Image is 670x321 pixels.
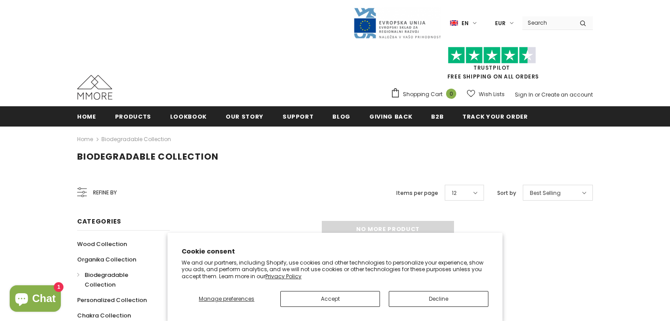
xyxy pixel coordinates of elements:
span: 0 [446,89,456,99]
a: Trustpilot [473,64,510,71]
span: Track your order [462,112,528,121]
a: Javni Razpis [353,19,441,26]
a: Home [77,106,96,126]
span: Wood Collection [77,240,127,248]
span: Products [115,112,151,121]
span: or [535,91,540,98]
label: Items per page [396,189,438,198]
a: Biodegradable Collection [77,267,160,292]
button: Manage preferences [182,291,272,307]
a: Personalized Collection [77,292,147,308]
span: Personalized Collection [77,296,147,304]
label: Sort by [497,189,516,198]
span: B2B [431,112,443,121]
span: Giving back [369,112,412,121]
a: Create an account [541,91,593,98]
span: FREE SHIPPING ON ALL ORDERS [391,51,593,80]
a: Giving back [369,106,412,126]
span: Blog [332,112,350,121]
span: Lookbook [170,112,207,121]
span: en [462,19,469,28]
span: Biodegradable Collection [85,271,128,289]
button: Decline [389,291,488,307]
span: Our Story [226,112,264,121]
button: Accept [280,291,380,307]
a: Home [77,134,93,145]
a: Products [115,106,151,126]
a: Wood Collection [77,236,127,252]
input: Search Site [522,16,573,29]
a: Track your order [462,106,528,126]
a: support [283,106,314,126]
span: EUR [495,19,506,28]
a: Biodegradable Collection [101,135,171,143]
span: Home [77,112,96,121]
span: Biodegradable Collection [77,150,219,163]
a: Lookbook [170,106,207,126]
span: Manage preferences [199,295,254,302]
p: We and our partners, including Shopify, use cookies and other technologies to personalize your ex... [182,259,488,280]
span: Organika Collection [77,255,136,264]
span: 12 [452,189,457,198]
span: Categories [77,217,121,226]
span: Best Selling [530,189,561,198]
a: Organika Collection [77,252,136,267]
span: Shopping Cart [403,90,443,99]
a: Our Story [226,106,264,126]
a: Shopping Cart 0 [391,88,461,101]
span: support [283,112,314,121]
a: Privacy Policy [265,272,301,280]
span: Wish Lists [479,90,505,99]
img: i-lang-1.png [450,19,458,27]
img: Trust Pilot Stars [448,47,536,64]
a: Sign In [515,91,533,98]
img: MMORE Cases [77,75,112,100]
a: Blog [332,106,350,126]
span: Chakra Collection [77,311,131,320]
img: Javni Razpis [353,7,441,39]
a: B2B [431,106,443,126]
inbox-online-store-chat: Shopify online store chat [7,285,63,314]
a: Wish Lists [467,86,505,102]
span: Refine by [93,188,117,198]
h2: Cookie consent [182,247,488,256]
